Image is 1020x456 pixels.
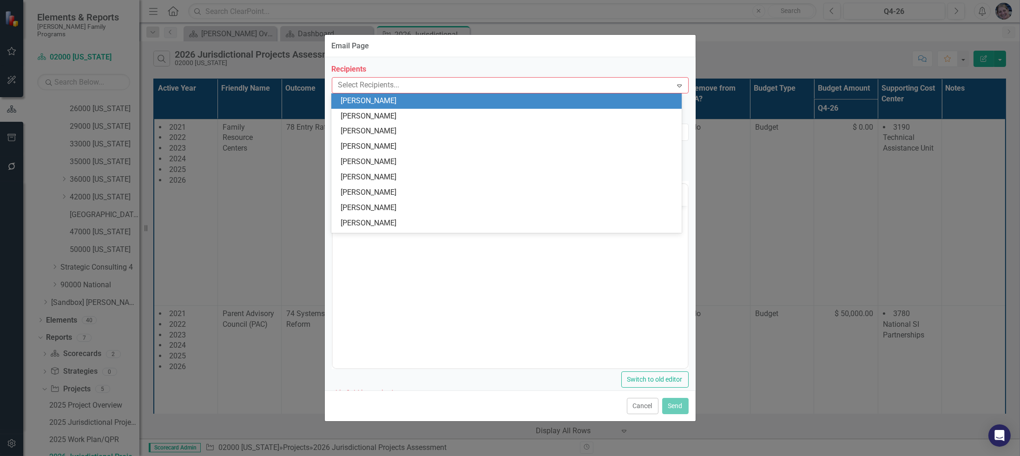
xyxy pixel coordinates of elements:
[341,218,676,229] div: [PERSON_NAME]
[988,424,1011,447] div: Open Intercom Messenger
[662,398,689,414] button: Send
[332,42,369,50] div: Email Page
[341,157,676,167] div: [PERSON_NAME]
[332,64,689,75] label: Recipients
[627,398,658,414] button: Cancel
[332,388,689,398] div: This field is required
[341,187,676,198] div: [PERSON_NAME]
[341,203,676,213] div: [PERSON_NAME]
[341,111,676,122] div: [PERSON_NAME]
[341,96,676,106] div: [PERSON_NAME]
[341,141,676,152] div: [PERSON_NAME]
[333,206,688,368] iframe: Rich Text Area
[621,371,689,388] button: Switch to old editor
[341,126,676,137] div: [PERSON_NAME]
[341,172,676,183] div: [PERSON_NAME]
